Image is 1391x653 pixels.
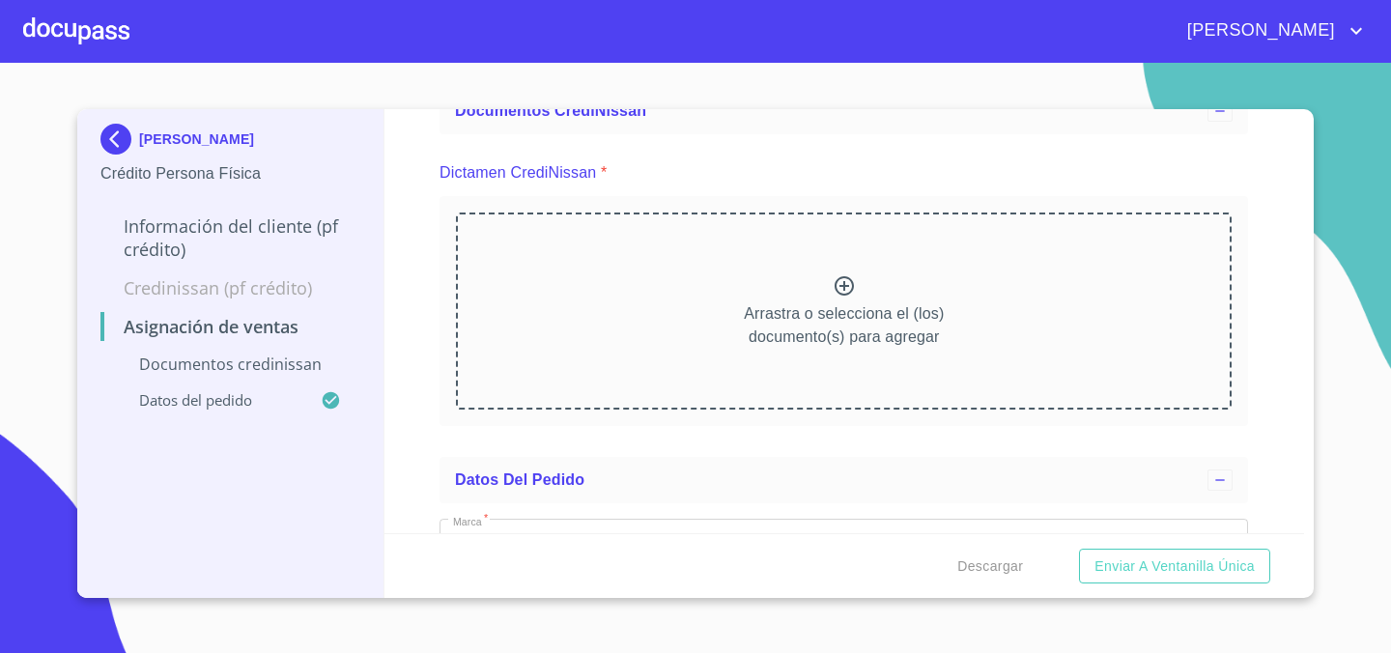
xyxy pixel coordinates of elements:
p: Dictamen CrediNissan [440,161,596,185]
p: Documentos CrediNissan [100,354,360,375]
button: account of current user [1173,15,1368,46]
span: [PERSON_NAME] [1173,15,1345,46]
span: Enviar a Ventanilla única [1094,554,1255,579]
div: Documentos CrediNissan [440,88,1248,134]
p: Datos del pedido [100,390,321,410]
p: Arrastra o selecciona el (los) documento(s) para agregar [744,302,944,349]
div: Nissan [440,519,1248,571]
p: [PERSON_NAME] [139,131,254,147]
div: [PERSON_NAME] [100,124,360,162]
span: Documentos CrediNissan [455,102,646,119]
span: Datos del pedido [455,471,584,488]
img: Docupass spot blue [100,124,139,155]
span: Descargar [957,554,1023,579]
p: Credinissan (PF crédito) [100,276,360,299]
p: Crédito Persona Física [100,162,360,185]
p: Información del cliente (PF crédito) [100,214,360,261]
p: Asignación de Ventas [100,315,360,338]
button: Enviar a Ventanilla única [1079,549,1270,584]
button: Descargar [950,549,1031,584]
div: Datos del pedido [440,457,1248,503]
